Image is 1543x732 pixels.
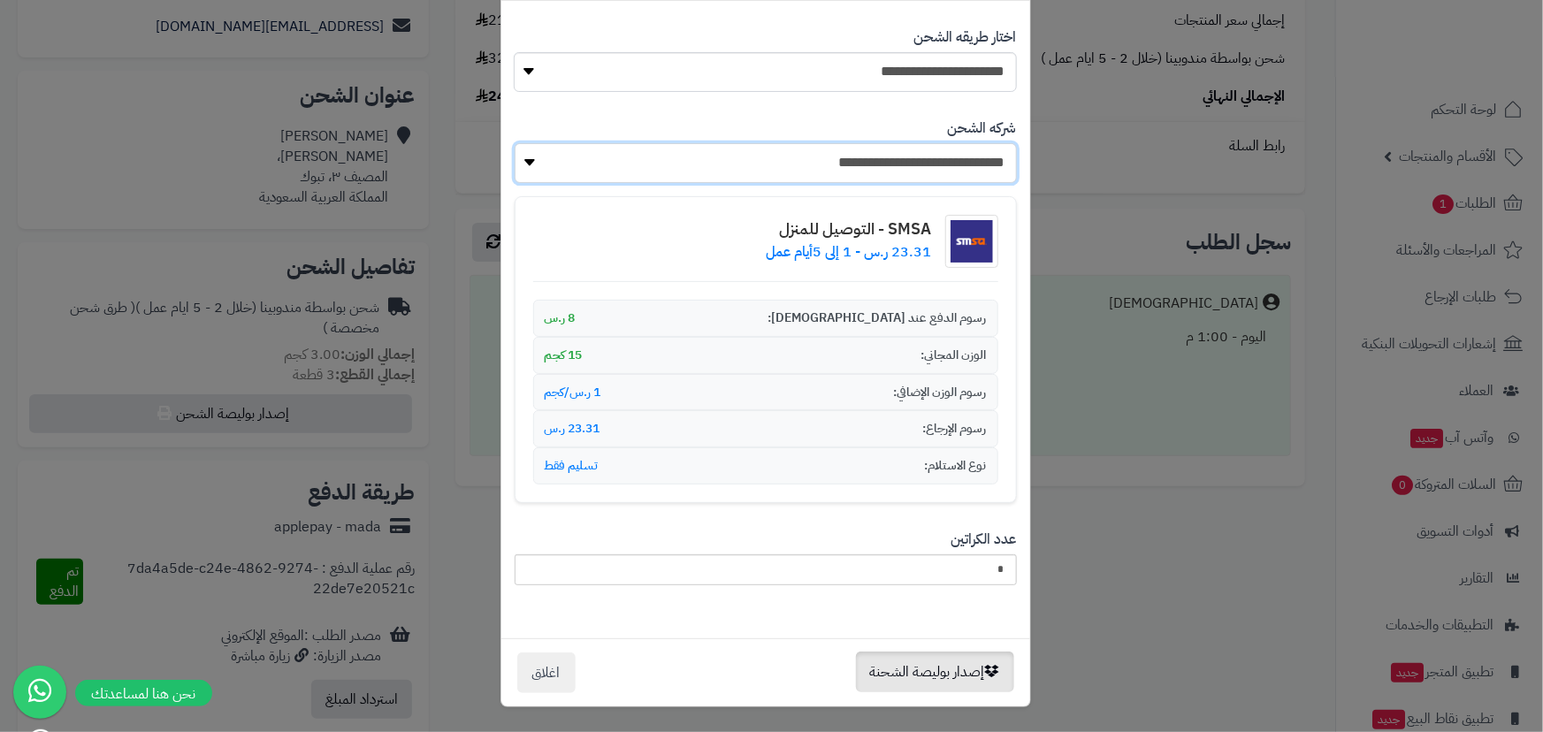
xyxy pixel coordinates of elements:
label: شركه الشحن [948,118,1017,139]
span: 23.31 ر.س [545,420,600,438]
label: اختار طريقه الشحن [914,27,1017,48]
span: رسوم الدفع عند [DEMOGRAPHIC_DATA]: [768,309,987,327]
img: شعار شركة الشحن [945,215,998,268]
span: 1 ر.س/كجم [545,384,601,401]
h4: SMSA - التوصيل للمنزل [767,220,932,238]
span: 15 كجم [545,347,583,364]
label: عدد الكراتين [951,530,1017,550]
p: 23.31 ر.س - 1 إلى 5أيام عمل [767,242,932,263]
button: إصدار بوليصة الشحنة [856,652,1014,692]
span: الوزن المجاني: [921,347,987,364]
button: اغلاق [517,652,576,693]
span: رسوم الوزن الإضافي: [894,384,987,401]
span: تسليم فقط [545,457,599,475]
span: 8 ر.س [545,309,576,327]
span: رسوم الإرجاع: [923,420,987,438]
span: نوع الاستلام: [925,457,987,475]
